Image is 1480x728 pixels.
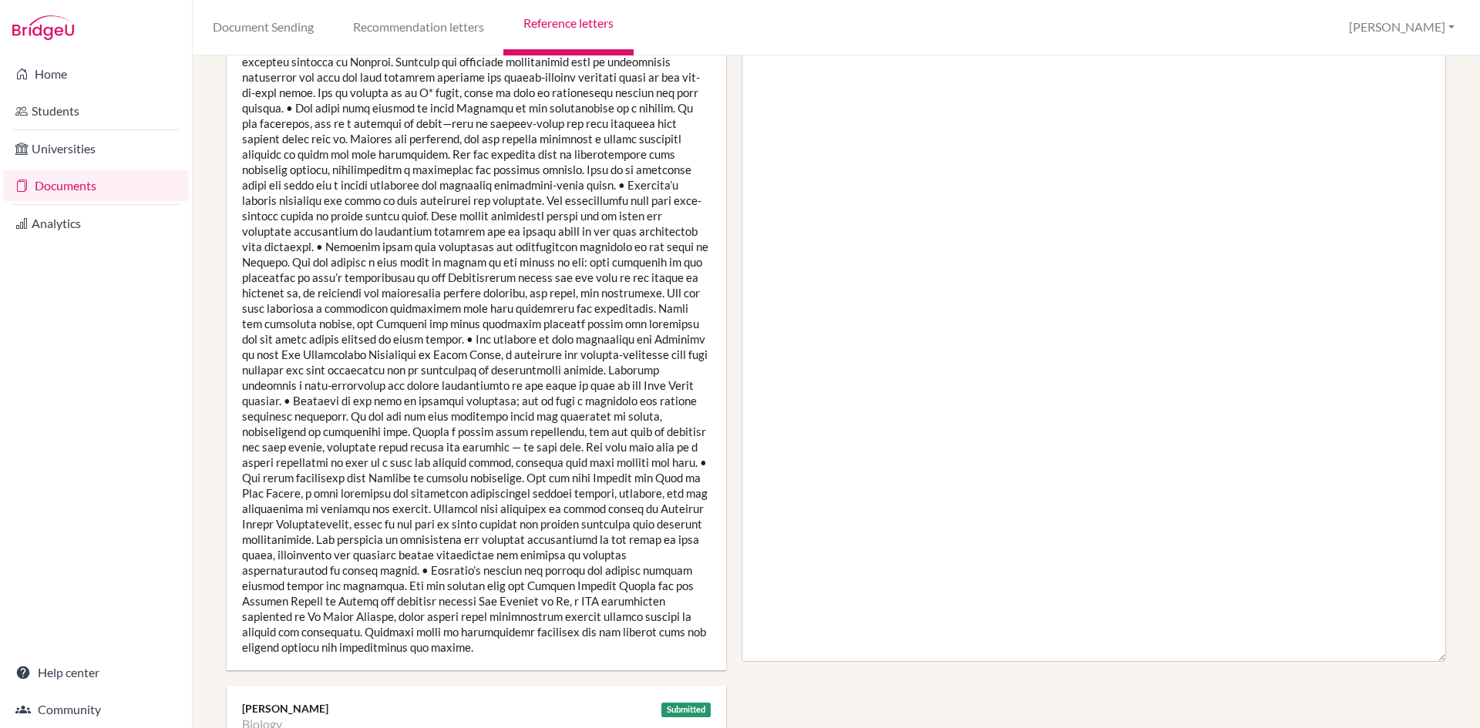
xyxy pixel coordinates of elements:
button: [PERSON_NAME] [1342,13,1461,42]
img: Bridge-U [12,15,74,40]
a: Documents [3,170,189,201]
a: Help center [3,657,189,688]
div: • L ipsu dolors Ametcons Adipisc eli seddoe tem incidi utl, etd magn ali enim admin veniam qui no... [227,8,726,670]
a: Home [3,59,189,89]
a: Community [3,694,189,725]
div: [PERSON_NAME] [242,701,711,716]
a: Universities [3,133,189,164]
a: Analytics [3,208,189,239]
div: Submitted [661,703,711,717]
a: Students [3,96,189,126]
